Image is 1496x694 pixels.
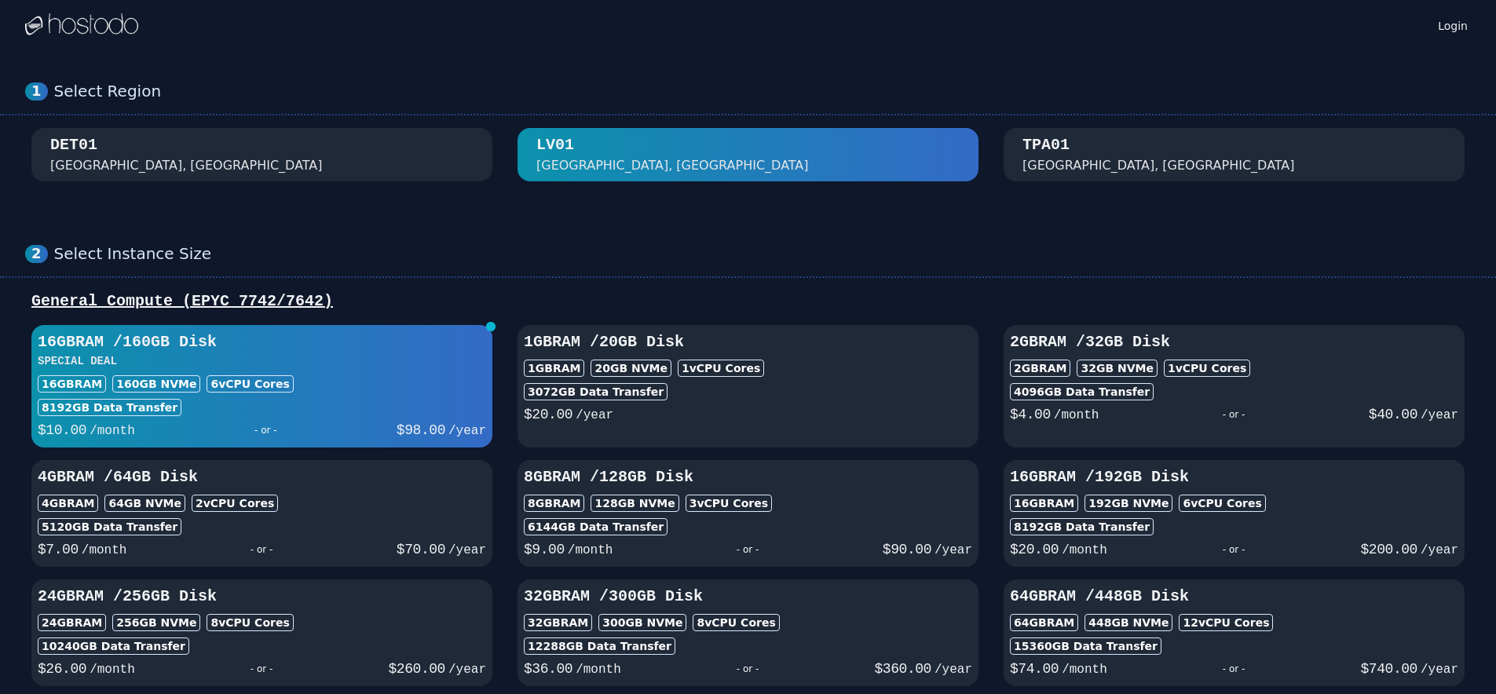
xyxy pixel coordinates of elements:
div: 5120 GB Data Transfer [38,518,181,535]
span: $ 260.00 [389,661,445,677]
div: - or - [613,539,882,561]
div: - or - [621,658,875,680]
img: Logo [25,13,138,37]
span: /month [90,424,135,438]
div: 3 vCPU Cores [686,495,772,512]
span: $ 9.00 [524,542,565,557]
div: 8192 GB Data Transfer [38,399,181,416]
button: 16GBRAM /160GB DiskSPECIAL DEAL16GBRAM160GB NVMe6vCPU Cores8192GB Data Transfer$10.00/month- or -... [31,325,492,447]
div: 6144 GB Data Transfer [524,518,668,535]
div: 1 [25,82,48,100]
button: 32GBRAM /300GB Disk32GBRAM300GB NVMe8vCPU Cores12288GB Data Transfer$36.00/month- or -$360.00/year [518,579,978,686]
div: 64 GB NVMe [104,495,185,512]
button: 64GBRAM /448GB Disk64GBRAM448GB NVMe12vCPU Cores15360GB Data Transfer$74.00/month- or -$740.00/year [1004,579,1465,686]
span: $ 74.00 [1010,661,1059,677]
span: $ 200.00 [1361,542,1417,557]
div: DET01 [50,134,97,156]
span: /year [576,408,613,422]
a: Login [1435,15,1471,34]
span: /month [568,543,613,557]
span: $ 90.00 [883,542,931,557]
button: 24GBRAM /256GB Disk24GBRAM256GB NVMe8vCPU Cores10240GB Data Transfer$26.00/month- or -$260.00/year [31,579,492,686]
h3: 1GB RAM / 20 GB Disk [524,331,972,353]
span: /year [935,543,972,557]
h3: 8GB RAM / 128 GB Disk [524,466,972,488]
h3: SPECIAL DEAL [38,353,486,369]
div: 8 vCPU Cores [207,614,293,631]
div: LV01 [536,134,574,156]
button: 1GBRAM /20GB Disk1GBRAM20GB NVMe1vCPU Cores3072GB Data Transfer$20.00/year [518,325,978,447]
button: LV01 [GEOGRAPHIC_DATA], [GEOGRAPHIC_DATA] [518,128,978,181]
button: DET01 [GEOGRAPHIC_DATA], [GEOGRAPHIC_DATA] [31,128,492,181]
div: 2 vCPU Cores [192,495,278,512]
h3: 16GB RAM / 192 GB Disk [1010,466,1458,488]
div: 20 GB NVMe [591,360,671,377]
div: 256 GB NVMe [112,614,200,631]
div: - or - [1107,539,1361,561]
span: /year [448,424,486,438]
div: 160 GB NVMe [112,375,200,393]
div: - or - [135,419,397,441]
div: 12288 GB Data Transfer [524,637,675,655]
div: - or - [1099,404,1368,426]
button: 8GBRAM /128GB Disk8GBRAM128GB NVMe3vCPU Cores6144GB Data Transfer$9.00/month- or -$90.00/year [518,460,978,567]
button: TPA01 [GEOGRAPHIC_DATA], [GEOGRAPHIC_DATA] [1004,128,1465,181]
span: /month [1062,663,1107,677]
div: 128 GB NVMe [591,495,679,512]
div: 16GB RAM [1010,495,1078,512]
span: /year [1421,543,1458,557]
div: 4096 GB Data Transfer [1010,383,1154,400]
button: 2GBRAM /32GB Disk2GBRAM32GB NVMe1vCPU Cores4096GB Data Transfer$4.00/month- or -$40.00/year [1004,325,1465,447]
h3: 32GB RAM / 300 GB Disk [524,586,972,608]
span: /month [1062,543,1107,557]
div: - or - [126,539,396,561]
button: 16GBRAM /192GB Disk16GBRAM192GB NVMe6vCPU Cores8192GB Data Transfer$20.00/month- or -$200.00/year [1004,460,1465,567]
h3: 64GB RAM / 448 GB Disk [1010,586,1458,608]
span: /year [448,663,486,677]
span: /year [1421,663,1458,677]
div: 1GB RAM [524,360,584,377]
h3: 2GB RAM / 32 GB Disk [1010,331,1458,353]
div: 32 GB NVMe [1077,360,1158,377]
div: [GEOGRAPHIC_DATA], [GEOGRAPHIC_DATA] [1022,156,1295,175]
h3: 24GB RAM / 256 GB Disk [38,586,486,608]
span: /month [82,543,127,557]
div: [GEOGRAPHIC_DATA], [GEOGRAPHIC_DATA] [536,156,809,175]
span: $ 4.00 [1010,407,1051,422]
div: 12 vCPU Cores [1179,614,1273,631]
div: 15360 GB Data Transfer [1010,637,1161,655]
div: 6 vCPU Cores [1179,495,1265,512]
div: 8192 GB Data Transfer [1010,518,1154,535]
span: /month [1054,408,1099,422]
div: [GEOGRAPHIC_DATA], [GEOGRAPHIC_DATA] [50,156,323,175]
div: 3072 GB Data Transfer [524,383,668,400]
div: 16GB RAM [38,375,106,393]
div: 300 GB NVMe [598,614,686,631]
h3: 4GB RAM / 64 GB Disk [38,466,486,488]
div: 1 vCPU Cores [678,360,764,377]
div: General Compute (EPYC 7742/7642) [25,290,1471,312]
span: $ 26.00 [38,661,86,677]
div: 64GB RAM [1010,614,1078,631]
span: $ 20.00 [1010,542,1059,557]
div: 2 [25,245,48,263]
div: Select Region [54,82,1471,101]
div: Select Instance Size [54,244,1471,264]
div: 8GB RAM [524,495,584,512]
div: 4GB RAM [38,495,98,512]
div: - or - [1107,658,1361,680]
div: 192 GB NVMe [1085,495,1172,512]
div: 2GB RAM [1010,360,1070,377]
h3: 16GB RAM / 160 GB Disk [38,331,486,353]
span: /month [576,663,621,677]
span: $ 70.00 [397,542,445,557]
span: $ 36.00 [524,661,572,677]
span: $ 360.00 [875,661,931,677]
span: $ 98.00 [397,422,445,438]
span: /month [90,663,135,677]
span: /year [935,663,972,677]
span: $ 740.00 [1361,661,1417,677]
span: $ 40.00 [1369,407,1417,422]
div: 32GB RAM [524,614,592,631]
span: $ 20.00 [524,407,572,422]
